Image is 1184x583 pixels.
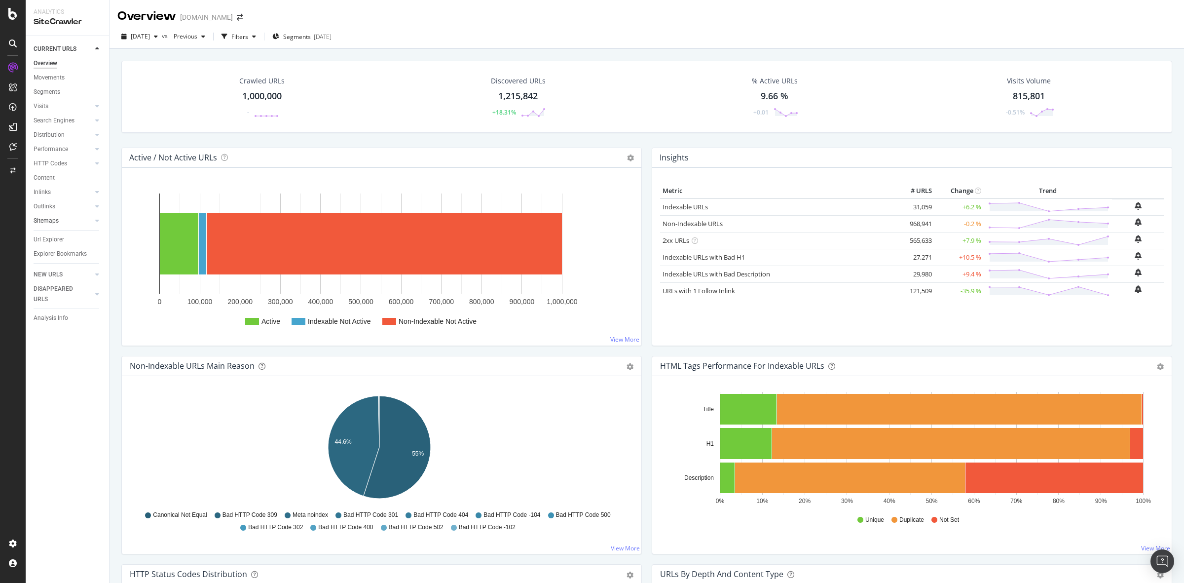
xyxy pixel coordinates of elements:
[1135,285,1142,293] div: bell-plus
[660,569,783,579] div: URLs by Depth and Content Type
[131,32,150,40] span: 2025 Sep. 26th
[1150,549,1174,573] div: Open Intercom Messenger
[348,298,373,306] text: 500,000
[895,232,934,249] td: 565,633
[1157,363,1164,370] div: gear
[117,29,162,44] button: [DATE]
[34,216,59,226] div: Sitemaps
[1135,202,1142,210] div: bell-plus
[663,253,745,262] a: Indexable URLs with Bad H1
[939,516,959,524] span: Not Set
[130,392,629,506] svg: A chart.
[627,363,633,370] div: gear
[510,298,535,306] text: 900,000
[180,12,233,22] div: [DOMAIN_NAME]
[984,184,1112,198] th: Trend
[34,144,92,155] a: Performance
[34,234,102,245] a: Url Explorer
[841,498,853,505] text: 30%
[660,151,689,164] h4: Insights
[34,73,65,83] div: Movements
[752,76,798,86] div: % Active URLs
[1095,498,1107,505] text: 90%
[34,234,64,245] div: Url Explorer
[34,73,102,83] a: Movements
[684,474,714,481] text: Description
[34,158,67,169] div: HTTP Codes
[663,236,689,245] a: 2xx URLs
[34,249,102,259] a: Explorer Bookmarks
[318,523,373,532] span: Bad HTTP Code 400
[343,511,398,519] span: Bad HTTP Code 301
[153,511,207,519] span: Canonical Not Equal
[130,361,255,371] div: Non-Indexable URLs Main Reason
[799,498,811,505] text: 20%
[268,29,335,44] button: Segments[DATE]
[237,14,243,21] div: arrow-right-arrow-left
[483,511,540,519] span: Bad HTTP Code -104
[895,215,934,232] td: 968,941
[968,498,980,505] text: 60%
[34,249,87,259] div: Explorer Bookmarks
[34,116,74,126] div: Search Engines
[1141,544,1170,552] a: View More
[34,144,68,155] div: Performance
[34,44,76,54] div: CURRENT URLS
[399,317,477,325] text: Non-Indexable Not Active
[34,101,92,112] a: Visits
[660,392,1159,506] div: A chart.
[663,286,735,295] a: URLs with 1 Follow Inlink
[706,440,714,447] text: H1
[261,317,280,325] text: Active
[895,282,934,299] td: 121,509
[34,173,55,183] div: Content
[895,184,934,198] th: # URLS
[34,16,101,28] div: SiteCrawler
[627,572,633,579] div: gear
[934,184,984,198] th: Change
[308,317,371,325] text: Indexable Not Active
[34,173,102,183] a: Content
[170,32,197,40] span: Previous
[117,8,176,25] div: Overview
[611,544,640,552] a: View More
[170,29,209,44] button: Previous
[34,87,60,97] div: Segments
[660,184,895,198] th: Metric
[231,33,248,41] div: Filters
[412,450,424,457] text: 55%
[660,361,824,371] div: HTML Tags Performance for Indexable URLs
[158,298,162,306] text: 0
[130,569,247,579] div: HTTP Status Codes Distribution
[492,108,516,117] div: +18.31%
[884,498,895,505] text: 40%
[129,151,217,164] h4: Active / Not Active URLs
[1135,252,1142,260] div: bell-plus
[34,116,92,126] a: Search Engines
[34,101,48,112] div: Visits
[34,216,92,226] a: Sitemaps
[162,32,170,40] span: vs
[34,284,92,305] a: DISAPPEARED URLS
[248,523,303,532] span: Bad HTTP Code 302
[753,108,769,117] div: +0.01
[335,438,352,445] text: 44.6%
[34,313,102,323] a: Analysis Info
[34,130,92,140] a: Distribution
[716,498,725,505] text: 0%
[34,44,92,54] a: CURRENT URLS
[34,201,92,212] a: Outlinks
[1006,108,1025,117] div: -0.51%
[34,313,68,323] div: Analysis Info
[1135,235,1142,243] div: bell-plus
[239,76,285,86] div: Crawled URLs
[469,298,494,306] text: 800,000
[556,511,611,519] span: Bad HTTP Code 500
[934,282,984,299] td: -35.9 %
[268,298,293,306] text: 300,000
[227,298,253,306] text: 200,000
[663,270,770,278] a: Indexable URLs with Bad Description
[1010,498,1022,505] text: 70%
[1135,218,1142,226] div: bell-plus
[293,511,328,519] span: Meta noindex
